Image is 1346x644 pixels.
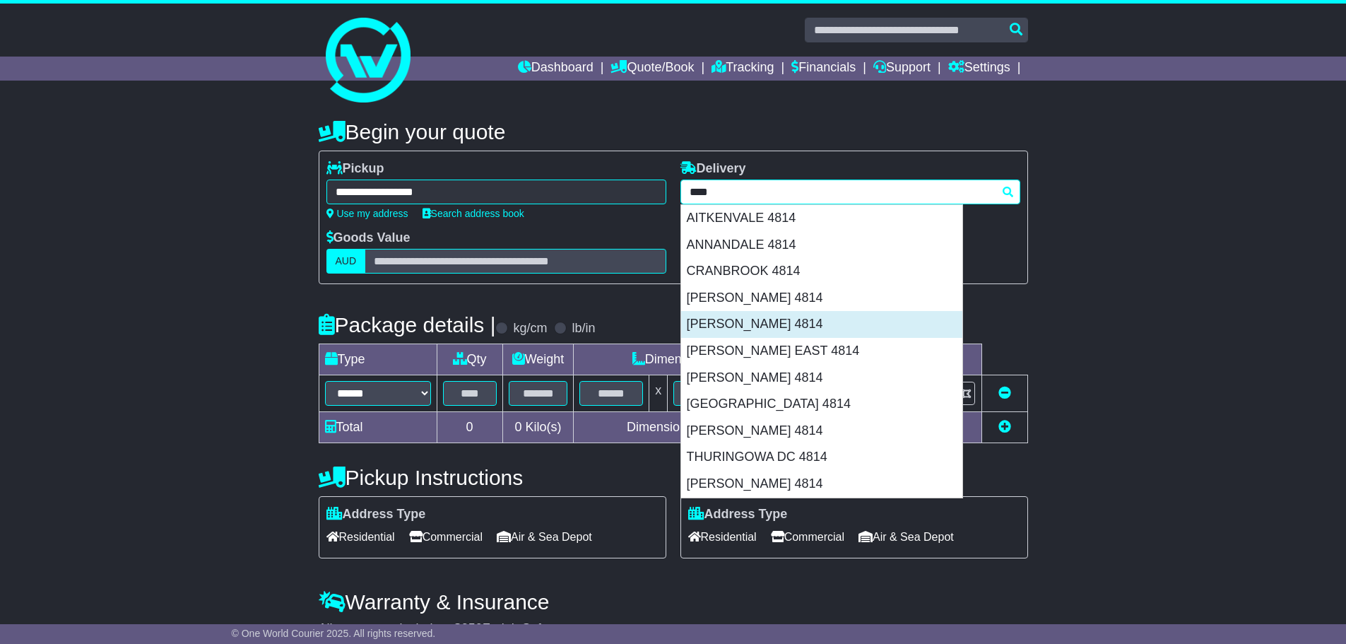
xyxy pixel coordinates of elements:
[326,507,426,522] label: Address Type
[681,285,962,312] div: [PERSON_NAME] 4814
[681,311,962,338] div: [PERSON_NAME] 4814
[688,507,788,522] label: Address Type
[791,57,856,81] a: Financials
[513,321,547,336] label: kg/cm
[681,444,962,471] div: THURINGOWA DC 4814
[998,386,1011,400] a: Remove this item
[437,344,502,375] td: Qty
[461,621,483,636] span: 250
[319,344,437,375] td: Type
[681,232,962,259] div: ANNANDALE 4814
[319,412,437,443] td: Total
[681,418,962,445] div: [PERSON_NAME] 4814
[574,412,837,443] td: Dimensions in Centimetre(s)
[319,466,666,489] h4: Pickup Instructions
[948,57,1010,81] a: Settings
[319,120,1028,144] h4: Begin your quote
[771,526,844,548] span: Commercial
[680,161,746,177] label: Delivery
[497,526,592,548] span: Air & Sea Depot
[712,57,774,81] a: Tracking
[681,471,962,498] div: [PERSON_NAME] 4814
[232,628,436,639] span: © One World Courier 2025. All rights reserved.
[688,526,757,548] span: Residential
[326,526,395,548] span: Residential
[319,590,1028,614] h4: Warranty & Insurance
[502,344,574,375] td: Weight
[326,230,411,246] label: Goods Value
[326,161,384,177] label: Pickup
[574,344,837,375] td: Dimensions (L x W x H)
[326,208,408,219] a: Use my address
[680,180,1020,204] typeahead: Please provide city
[514,420,521,434] span: 0
[681,258,962,285] div: CRANBROOK 4814
[326,249,366,274] label: AUD
[502,412,574,443] td: Kilo(s)
[423,208,524,219] a: Search address book
[858,526,954,548] span: Air & Sea Depot
[319,621,1028,637] div: All our quotes include a $ FreightSafe warranty.
[572,321,595,336] label: lb/in
[649,375,668,412] td: x
[409,526,483,548] span: Commercial
[610,57,694,81] a: Quote/Book
[681,365,962,392] div: [PERSON_NAME] 4814
[437,412,502,443] td: 0
[681,338,962,365] div: [PERSON_NAME] EAST 4814
[681,391,962,418] div: [GEOGRAPHIC_DATA] 4814
[873,57,931,81] a: Support
[319,313,496,336] h4: Package details |
[998,420,1011,434] a: Add new item
[518,57,594,81] a: Dashboard
[681,205,962,232] div: AITKENVALE 4814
